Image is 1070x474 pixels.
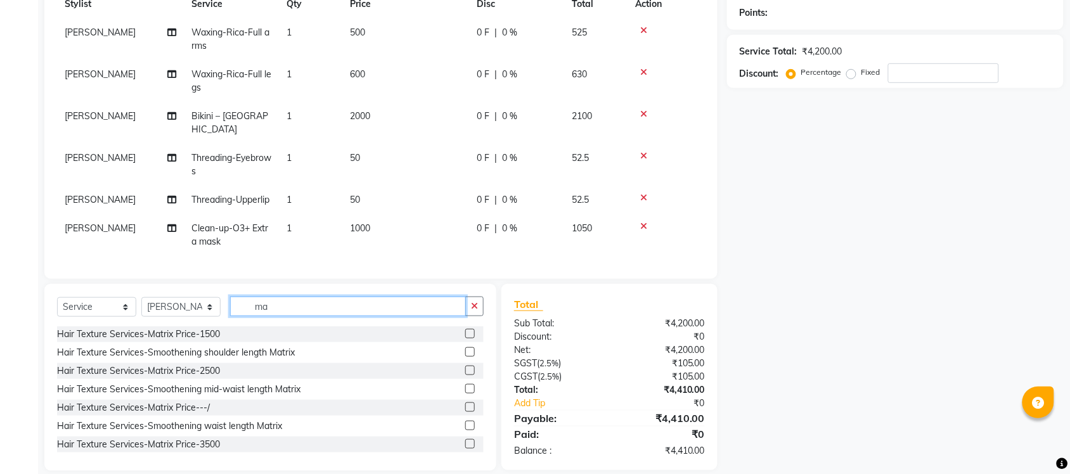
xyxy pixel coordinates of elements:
[477,222,489,235] span: 0 F
[350,152,360,163] span: 50
[57,438,220,451] div: Hair Texture Services-Matrix Price-3500
[740,45,797,58] div: Service Total:
[502,68,517,81] span: 0 %
[57,401,210,414] div: Hair Texture Services-Matrix Price---/
[505,411,610,426] div: Payable:
[57,420,282,433] div: Hair Texture Services-Smoothening waist length Matrix
[477,110,489,123] span: 0 F
[505,383,610,397] div: Total:
[609,317,714,330] div: ₹4,200.00
[505,343,610,357] div: Net:
[801,67,842,78] label: Percentage
[740,67,779,80] div: Discount:
[514,357,537,369] span: SGST
[609,411,714,426] div: ₹4,410.00
[287,194,292,205] span: 1
[65,110,136,122] span: [PERSON_NAME]
[609,383,714,397] div: ₹4,410.00
[609,426,714,442] div: ₹0
[191,110,268,135] span: Bikini – [GEOGRAPHIC_DATA]
[350,27,365,38] span: 500
[609,444,714,458] div: ₹4,410.00
[609,357,714,370] div: ₹105.00
[572,110,592,122] span: 2100
[65,152,136,163] span: [PERSON_NAME]
[57,364,220,378] div: Hair Texture Services-Matrix Price-2500
[540,371,559,381] span: 2.5%
[514,371,538,382] span: CGST
[57,346,295,359] div: Hair Texture Services-Smoothening shoulder length Matrix
[494,26,497,39] span: |
[494,193,497,207] span: |
[572,27,587,38] span: 525
[477,26,489,39] span: 0 F
[609,370,714,383] div: ₹105.00
[287,152,292,163] span: 1
[191,152,271,177] span: Threading-Eyebrows
[477,151,489,165] span: 0 F
[514,298,543,311] span: Total
[502,110,517,123] span: 0 %
[494,151,497,165] span: |
[477,193,489,207] span: 0 F
[572,194,589,205] span: 52.5
[505,317,610,330] div: Sub Total:
[502,151,517,165] span: 0 %
[350,110,370,122] span: 2000
[350,194,360,205] span: 50
[287,222,292,234] span: 1
[287,27,292,38] span: 1
[609,343,714,357] div: ₹4,200.00
[230,297,466,316] input: Search or Scan
[57,383,300,396] div: Hair Texture Services-Smoothening mid-waist length Matrix
[477,68,489,81] span: 0 F
[539,358,558,368] span: 2.5%
[191,222,268,247] span: Clean-up-O3+ Extra mask
[627,397,714,410] div: ₹0
[65,222,136,234] span: [PERSON_NAME]
[505,357,610,370] div: ( )
[505,444,610,458] div: Balance :
[494,222,497,235] span: |
[65,68,136,80] span: [PERSON_NAME]
[191,68,271,93] span: Waxing-Rica-Full legs
[505,330,610,343] div: Discount:
[502,193,517,207] span: 0 %
[572,152,589,163] span: 52.5
[572,68,587,80] span: 630
[350,68,365,80] span: 600
[502,222,517,235] span: 0 %
[505,397,627,410] a: Add Tip
[802,45,842,58] div: ₹4,200.00
[861,67,880,78] label: Fixed
[350,222,370,234] span: 1000
[494,68,497,81] span: |
[65,194,136,205] span: [PERSON_NAME]
[572,222,592,234] span: 1050
[609,330,714,343] div: ₹0
[57,328,220,341] div: Hair Texture Services-Matrix Price-1500
[494,110,497,123] span: |
[740,6,768,20] div: Points:
[287,110,292,122] span: 1
[502,26,517,39] span: 0 %
[65,27,136,38] span: [PERSON_NAME]
[191,27,269,51] span: Waxing-Rica-Full arms
[505,370,610,383] div: ( )
[505,426,610,442] div: Paid:
[191,194,269,205] span: Threading-Upperlip
[287,68,292,80] span: 1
